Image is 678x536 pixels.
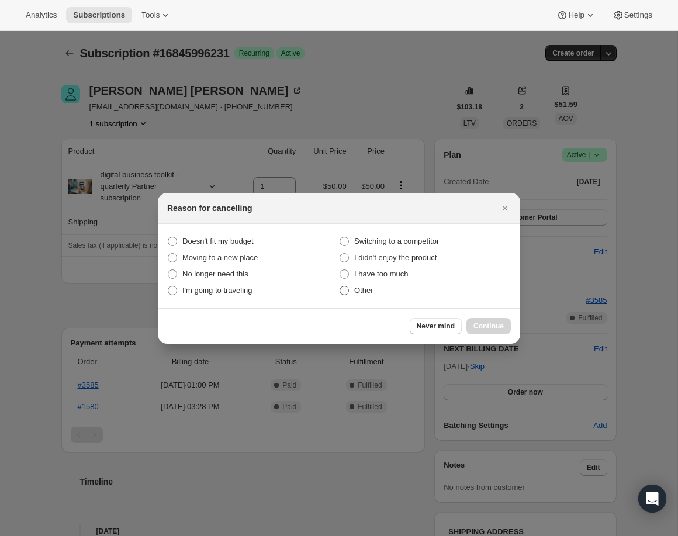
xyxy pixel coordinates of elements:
span: Other [354,286,373,295]
span: I have too much [354,269,409,278]
button: Settings [606,7,659,23]
span: I'm going to traveling [182,286,252,295]
span: Moving to a new place [182,253,258,262]
span: Switching to a competitor [354,237,439,245]
button: Analytics [19,7,64,23]
span: Subscriptions [73,11,125,20]
h2: Reason for cancelling [167,202,252,214]
button: Tools [134,7,178,23]
span: Analytics [26,11,57,20]
span: Help [568,11,584,20]
div: Open Intercom Messenger [638,485,666,513]
button: Subscriptions [66,7,132,23]
span: Never mind [417,321,455,331]
button: Never mind [410,318,462,334]
span: Settings [624,11,652,20]
span: Doesn't fit my budget [182,237,254,245]
button: Help [549,7,603,23]
button: Close [497,200,513,216]
span: I didn't enjoy the product [354,253,437,262]
span: Tools [141,11,160,20]
span: No longer need this [182,269,248,278]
